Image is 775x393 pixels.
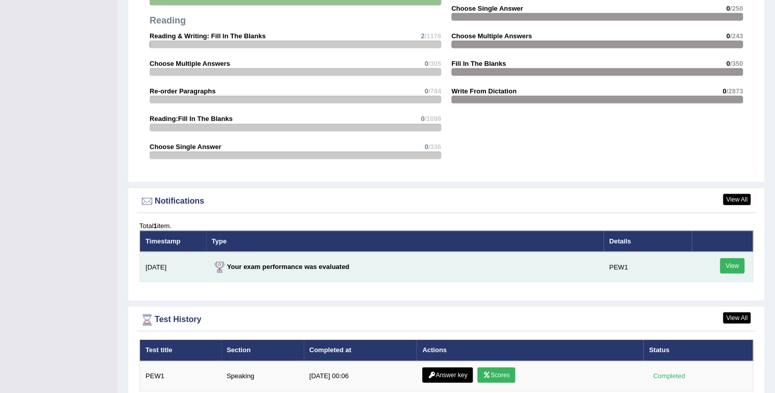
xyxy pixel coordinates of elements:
[723,194,750,205] a: View All
[421,115,424,122] span: 0
[424,143,428,151] span: 0
[477,367,515,383] a: Scores
[428,60,441,67] span: /305
[730,5,743,12] span: /250
[424,60,428,67] span: 0
[424,32,441,40] span: /1176
[603,252,692,282] td: PEW1
[428,87,441,95] span: /784
[643,340,753,361] th: Status
[140,231,206,252] th: Timestamp
[139,194,753,209] div: Notifications
[422,367,473,383] a: Answer key
[722,87,726,95] span: 0
[649,371,689,382] div: Completed
[424,87,428,95] span: 0
[421,32,424,40] span: 2
[730,32,743,40] span: /243
[150,32,265,40] strong: Reading & Writing: Fill In The Blanks
[723,312,750,324] a: View All
[451,60,506,67] strong: Fill In The Blanks
[140,361,221,391] td: PEW1
[451,87,517,95] strong: Write From Dictation
[424,115,441,122] span: /1098
[304,361,417,391] td: [DATE] 00:06
[150,87,215,95] strong: Re-order Paragraphs
[150,60,230,67] strong: Choose Multiple Answers
[726,5,730,12] span: 0
[603,231,692,252] th: Details
[428,143,441,151] span: /336
[304,340,417,361] th: Completed at
[726,32,730,40] span: 0
[221,361,304,391] td: Speaking
[212,263,350,271] strong: Your exam performance was evaluated
[140,340,221,361] th: Test title
[139,221,753,231] div: Total item.
[206,231,603,252] th: Type
[417,340,643,361] th: Actions
[221,340,304,361] th: Section
[153,222,157,230] b: 1
[140,252,206,282] td: [DATE]
[150,15,186,26] strong: Reading
[150,143,221,151] strong: Choose Single Answer
[726,87,743,95] span: /2873
[730,60,743,67] span: /350
[726,60,730,67] span: 0
[451,32,532,40] strong: Choose Multiple Answers
[720,258,744,274] a: View
[150,115,233,122] strong: Reading:Fill In The Blanks
[451,5,523,12] strong: Choose Single Answer
[139,312,753,328] div: Test History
